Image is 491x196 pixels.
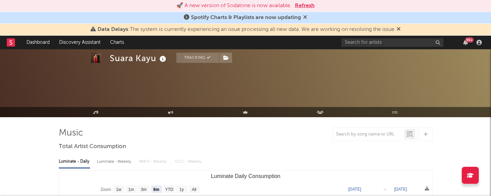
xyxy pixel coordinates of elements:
[176,2,292,10] div: 🚀 A new version of Sodatone is now available.
[105,36,129,49] a: Charts
[98,27,394,32] span: : The system is currently experiencing an issue processing all new data. We are working on resolv...
[348,187,361,192] text: [DATE]
[192,187,196,192] text: All
[179,187,184,192] text: 1y
[333,132,404,137] input: Search by song name or URL
[303,15,307,20] span: Dismiss
[59,156,90,167] div: Luminate - Daily
[165,187,173,192] text: YTD
[54,36,105,49] a: Discovery Assistant
[22,36,54,49] a: Dashboard
[176,53,219,63] button: Tracking
[153,187,159,192] text: 6m
[191,15,301,20] span: Spotify Charts & Playlists are now updating
[465,37,474,42] div: 99 +
[295,2,315,10] button: Refresh
[463,40,468,45] button: 99+
[397,27,401,32] span: Dismiss
[97,156,133,167] div: Luminate - Weekly
[116,187,121,192] text: 1w
[110,53,168,64] div: Suara Kayu
[141,187,146,192] text: 3m
[128,187,134,192] text: 1m
[394,187,407,192] text: [DATE]
[341,38,443,47] input: Search for artists
[59,143,126,151] span: Total Artist Consumption
[98,27,128,32] span: Data Delays
[383,187,387,192] text: →
[211,173,280,179] text: Luminate Daily Consumption
[101,187,111,192] text: Zoom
